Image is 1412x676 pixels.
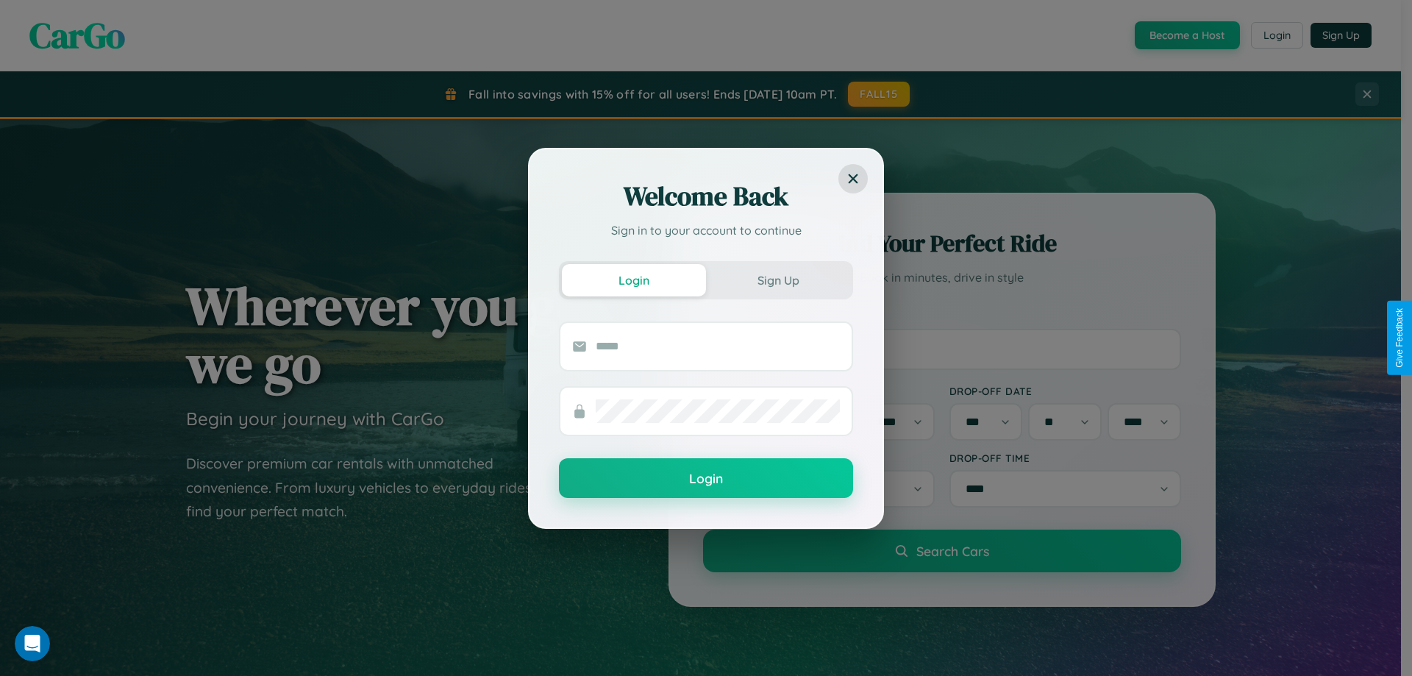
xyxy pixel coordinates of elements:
[559,458,853,498] button: Login
[559,221,853,239] p: Sign in to your account to continue
[562,264,706,296] button: Login
[706,264,850,296] button: Sign Up
[15,626,50,661] iframe: Intercom live chat
[559,179,853,214] h2: Welcome Back
[1394,308,1405,368] div: Give Feedback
